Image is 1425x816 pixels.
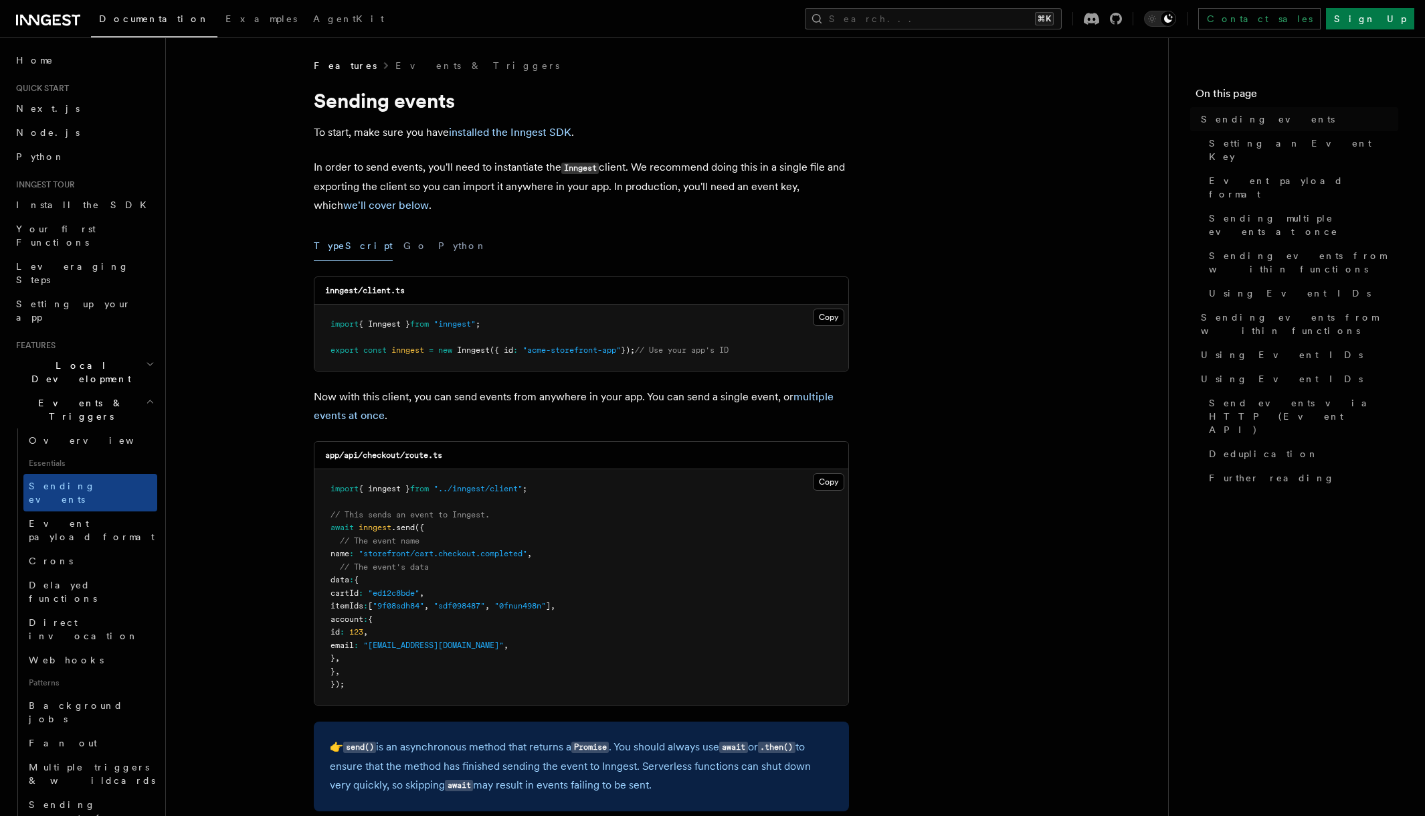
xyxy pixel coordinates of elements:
[449,126,571,139] a: installed the Inngest SDK
[29,655,104,665] span: Webhooks
[29,738,97,748] span: Fan out
[438,345,452,355] span: new
[11,353,157,391] button: Local Development
[23,648,157,672] a: Webhooks
[330,641,354,650] span: email
[424,601,429,610] span: ,
[354,641,359,650] span: :
[16,151,65,162] span: Python
[359,549,527,558] span: "storefront/cart.checkout.completed"
[314,88,849,112] h1: Sending events
[359,523,391,532] span: inngest
[373,601,424,610] span: "9f08sdh84"
[457,345,490,355] span: Inngest
[1204,131,1398,169] a: Setting an Event Key
[11,145,157,169] a: Python
[325,451,442,460] code: app/api/checkout/route.ts
[314,158,849,215] p: In order to send events, you'll need to instantiate the client. We recommend doing this in a sing...
[91,4,217,37] a: Documentation
[23,755,157,793] a: Multiple triggers & wildcards
[368,615,373,624] span: {
[1196,107,1398,131] a: Sending events
[1204,466,1398,490] a: Further reading
[1204,206,1398,244] a: Sending multiple events at once
[805,8,1062,29] button: Search...⌘K
[330,679,345,689] span: });
[11,96,157,120] a: Next.js
[621,345,635,355] span: });
[403,231,427,261] button: Go
[1198,8,1321,29] a: Contact sales
[410,484,429,493] span: from
[340,562,429,572] span: // The event's data
[368,601,373,610] span: [
[546,601,551,610] span: ]
[11,359,146,386] span: Local Development
[1209,396,1398,436] span: Send events via HTTP (Event API)
[16,224,96,248] span: Your first Functions
[23,693,157,731] a: Background jobs
[11,193,157,217] a: Install the SDK
[1196,86,1398,107] h4: On this page
[330,738,833,795] p: 👉 is an asynchronous method that returns a . You should always use or to ensure that the method h...
[551,601,555,610] span: ,
[23,474,157,511] a: Sending events
[23,511,157,549] a: Event payload format
[419,588,424,598] span: ,
[330,575,349,584] span: data
[813,309,844,326] button: Copy
[1196,367,1398,391] a: Using Event IDs
[29,580,97,604] span: Delayed functions
[1204,391,1398,442] a: Send events via HTTP (Event API)
[434,319,476,329] span: "inngest"
[1209,249,1398,276] span: Sending events from within functions
[330,510,490,519] span: // This sends an event to Inngest.
[16,127,80,138] span: Node.js
[635,345,729,355] span: // Use your app's ID
[23,610,157,648] a: Direct invocation
[330,484,359,493] span: import
[1209,447,1319,461] span: Deduplication
[434,484,522,493] span: "../inngest/client"
[343,199,429,212] a: we'll cover below
[490,345,513,355] span: ({ id
[368,588,419,598] span: "ed12c8bde"
[1209,471,1335,485] span: Further reading
[1204,281,1398,305] a: Using Event IDs
[29,556,73,566] span: Crons
[349,549,354,558] span: :
[1209,287,1371,300] span: Using Event IDs
[1201,348,1363,361] span: Using Event IDs
[330,653,335,663] span: }
[1196,305,1398,343] a: Sending events from within functions
[522,484,527,493] span: ;
[11,179,75,190] span: Inngest tour
[16,299,131,323] span: Setting up your app
[1201,372,1363,386] span: Using Event IDs
[527,549,532,558] span: ,
[335,667,340,676] span: ,
[1035,12,1054,25] kbd: ⌘K
[225,13,297,24] span: Examples
[561,163,599,174] code: Inngest
[445,780,473,791] code: await
[11,396,146,423] span: Events & Triggers
[330,615,363,624] span: account
[16,199,155,210] span: Install the SDK
[217,4,305,36] a: Examples
[313,13,384,24] span: AgentKit
[813,473,844,491] button: Copy
[359,484,410,493] span: { inngest }
[330,345,359,355] span: export
[1209,212,1398,238] span: Sending multiple events at once
[363,601,368,610] span: :
[29,617,138,641] span: Direct invocation
[1204,169,1398,206] a: Event payload format
[330,319,359,329] span: import
[1209,137,1398,163] span: Setting an Event Key
[719,742,747,753] code: await
[11,48,157,72] a: Home
[330,549,349,558] span: name
[410,319,429,329] span: from
[314,390,834,422] a: multiple events at once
